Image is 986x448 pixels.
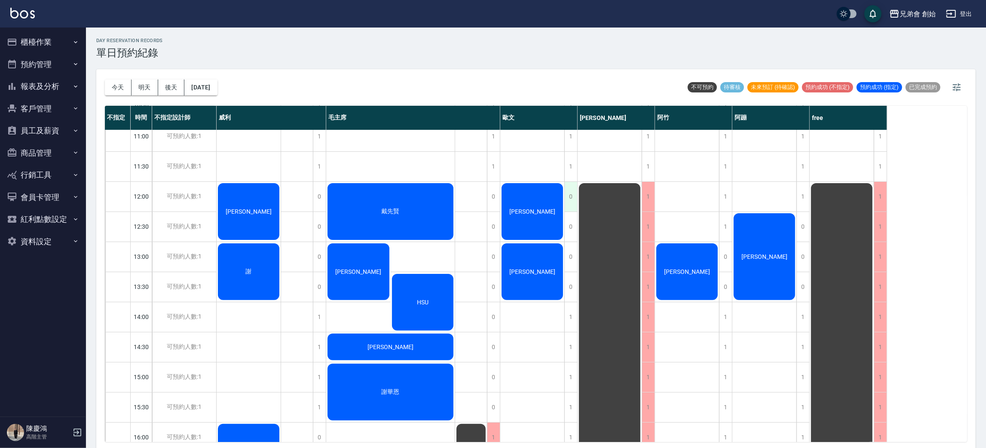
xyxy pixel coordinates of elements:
button: 登出 [943,6,976,22]
div: 1 [313,332,326,362]
div: free [810,106,887,130]
div: 可預約人數:1 [152,362,216,392]
div: 0 [487,302,500,332]
div: 1 [874,272,887,302]
div: 兄弟會 創始 [900,9,936,19]
div: 不指定設計師 [152,106,217,130]
div: 12:30 [131,212,152,242]
img: Logo [10,8,35,18]
div: 可預約人數:1 [152,272,216,302]
div: 可預約人數:1 [152,393,216,422]
div: 13:00 [131,242,152,272]
span: 預約成功 (不指定) [802,83,853,91]
span: HSU [415,299,430,306]
div: 1 [796,332,809,362]
button: 明天 [132,80,158,95]
button: [DATE] [184,80,217,95]
span: [PERSON_NAME] [334,268,383,275]
span: 謝 [244,268,254,276]
div: 0 [487,362,500,392]
span: [PERSON_NAME] [508,268,557,275]
button: 資料設定 [3,230,83,253]
div: 0 [564,212,577,242]
div: 0 [487,332,500,362]
button: 兄弟會 創始 [886,5,939,23]
div: 1 [796,122,809,151]
span: 預約成功 (指定) [857,83,902,91]
span: [PERSON_NAME] [740,253,789,260]
div: 0 [313,242,326,272]
div: 1 [719,332,732,362]
div: 1 [642,122,655,151]
div: 1 [874,182,887,212]
span: [PERSON_NAME] [366,344,415,350]
div: 不指定 [105,106,131,130]
p: 高階主管 [26,433,70,441]
span: 待審核 [720,83,744,91]
span: [PERSON_NAME] [662,268,712,275]
div: 14:30 [131,332,152,362]
div: 1 [874,212,887,242]
div: 0 [564,242,577,272]
div: 0 [796,242,809,272]
div: 0 [487,393,500,422]
div: 1 [719,362,732,392]
button: 會員卡管理 [3,186,83,209]
div: 1 [642,302,655,332]
div: 毛主席 [326,106,500,130]
button: 客戶管理 [3,98,83,120]
button: 後天 [158,80,185,95]
button: 紅利點數設定 [3,208,83,230]
div: 1 [642,362,655,392]
h2: day Reservation records [96,38,163,43]
div: 1 [313,302,326,332]
div: 11:00 [131,121,152,151]
div: 1 [719,212,732,242]
div: 0 [313,212,326,242]
div: 1 [796,362,809,392]
div: 1 [313,152,326,181]
div: 1 [313,122,326,151]
div: 1 [796,182,809,212]
span: [PERSON_NAME] [508,208,557,215]
div: 0 [487,212,500,242]
div: 可預約人數:1 [152,332,216,362]
div: 1 [313,393,326,422]
div: 1 [796,393,809,422]
button: 商品管理 [3,142,83,164]
div: 1 [487,152,500,181]
span: 不可預約 [688,83,717,91]
div: 0 [796,272,809,302]
div: 1 [564,152,577,181]
div: 1 [796,302,809,332]
div: 1 [313,362,326,392]
div: 威利 [217,106,326,130]
span: 已完成預約 [906,83,940,91]
div: 1 [874,362,887,392]
div: 1 [564,332,577,362]
div: 0 [487,242,500,272]
div: 1 [642,393,655,422]
div: 0 [564,182,577,212]
div: 1 [564,393,577,422]
button: 報表及分析 [3,75,83,98]
div: 15:00 [131,362,152,392]
div: 0 [564,272,577,302]
div: 1 [642,182,655,212]
div: 阿蹦 [732,106,810,130]
div: 阿竹 [655,106,732,130]
div: 1 [642,212,655,242]
div: 1 [642,272,655,302]
button: 員工及薪資 [3,120,83,142]
div: 12:00 [131,181,152,212]
div: 可預約人數:1 [152,122,216,151]
div: 1 [642,152,655,181]
div: 14:00 [131,302,152,332]
div: 1 [874,152,887,181]
div: 1 [564,362,577,392]
div: 15:30 [131,392,152,422]
div: 1 [874,122,887,151]
div: 0 [796,212,809,242]
div: 1 [874,302,887,332]
span: [PERSON_NAME] [224,208,273,215]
